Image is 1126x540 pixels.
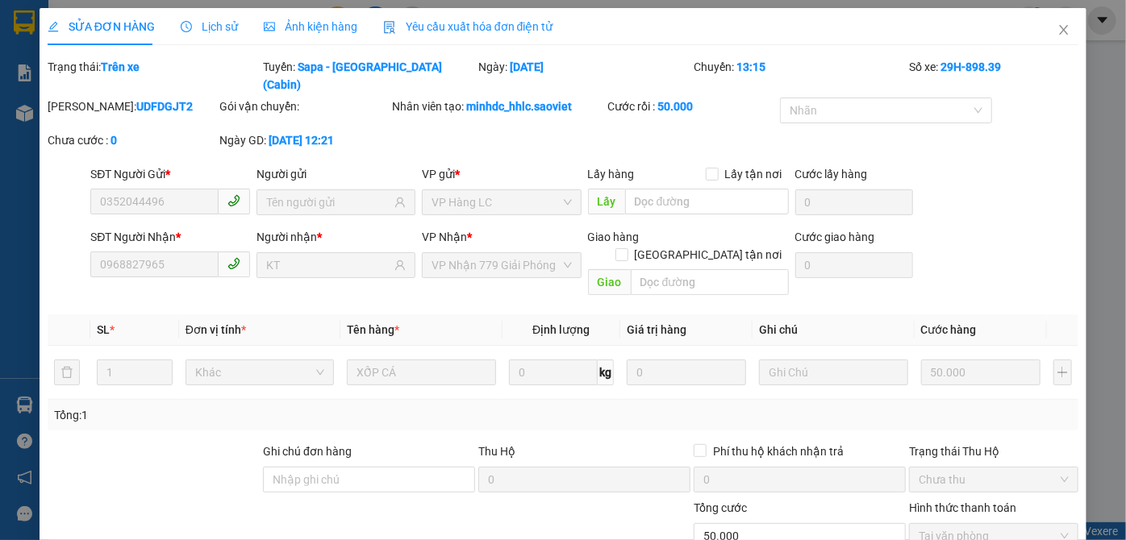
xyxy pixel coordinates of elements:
input: Dọc đường [631,269,789,295]
label: Ghi chú đơn hàng [263,445,352,458]
b: Sapa - [GEOGRAPHIC_DATA] (Cabin) [263,60,442,91]
span: Chưa thu [919,467,1069,492]
span: Giá trị hàng [627,323,686,336]
label: Cước lấy hàng [795,168,868,181]
button: plus [1053,359,1073,385]
span: Tổng cước [694,501,747,514]
span: Lấy tận nơi [719,165,789,183]
b: 50.000 [657,100,693,113]
span: user [394,197,406,208]
b: Trên xe [101,60,140,73]
span: Thu Hộ [478,445,515,458]
span: Giao [588,269,631,295]
img: icon [383,21,396,34]
div: Ngày GD: [220,131,390,149]
span: kg [598,359,614,385]
div: Trạng thái Thu Hộ [909,442,1078,460]
div: Nhân viên tạo: [392,98,604,115]
span: Lịch sử [181,20,238,33]
span: SL [97,323,110,336]
span: Cước hàng [921,323,977,336]
b: 0 [111,134,117,147]
span: VP Hàng LC [432,190,571,214]
b: minhdc_hhlc.saoviet [466,100,572,113]
span: edit [48,21,59,32]
label: Hình thức thanh toán [909,501,1016,514]
input: Cước giao hàng [795,252,913,278]
b: UDFDGJT2 [136,100,193,113]
span: Khác [195,360,325,384]
span: VP Nhận [422,231,467,243]
b: [DATE] 12:21 [269,134,335,147]
input: VD: Bàn, Ghế [347,359,496,385]
span: picture [264,21,275,32]
span: Đơn vị tính [186,323,246,336]
span: SỬA ĐƠN HÀNG [48,20,155,33]
span: close [1057,23,1070,36]
b: 13:15 [736,60,765,73]
div: Chưa cước : [48,131,217,149]
span: phone [227,257,240,270]
div: Ngày: [477,58,692,93]
input: Cước lấy hàng [795,189,913,215]
div: SĐT Người Nhận [90,228,249,246]
div: Cước rồi : [607,98,777,115]
div: Trạng thái: [46,58,261,93]
input: Dọc đường [625,189,789,214]
input: Ghi chú đơn hàng [263,467,475,492]
div: Tổng: 1 [54,406,436,424]
div: SĐT Người Gửi [90,165,249,183]
span: Định lượng [532,323,590,336]
span: user [394,260,406,271]
th: Ghi chú [753,314,915,346]
span: Giao hàng [588,231,640,243]
div: Tuyến: [261,58,477,93]
input: 0 [627,359,746,385]
button: delete [54,359,80,385]
input: Ghi Chú [759,359,908,385]
div: Số xe: [907,58,1080,93]
div: Gói vận chuyển: [220,98,390,115]
div: [PERSON_NAME]: [48,98,217,115]
button: Close [1041,8,1086,53]
span: VP Nhận 779 Giải Phóng [432,253,571,277]
div: Chuyến: [692,58,907,93]
b: [DATE] [510,60,544,73]
span: Ảnh kiện hàng [264,20,357,33]
span: Phí thu hộ khách nhận trả [707,442,850,460]
div: Người gửi [256,165,415,183]
span: Yêu cầu xuất hóa đơn điện tử [383,20,553,33]
span: Tên hàng [347,323,399,336]
span: [GEOGRAPHIC_DATA] tận nơi [628,246,789,264]
input: Tên người gửi [266,193,391,211]
span: Lấy [588,189,625,214]
span: phone [227,194,240,207]
div: Người nhận [256,228,415,246]
div: VP gửi [422,165,581,183]
span: Lấy hàng [588,168,635,181]
b: 29H-898.39 [940,60,1001,73]
input: 0 [921,359,1041,385]
span: clock-circle [181,21,192,32]
input: Tên người nhận [266,256,391,274]
label: Cước giao hàng [795,231,875,243]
